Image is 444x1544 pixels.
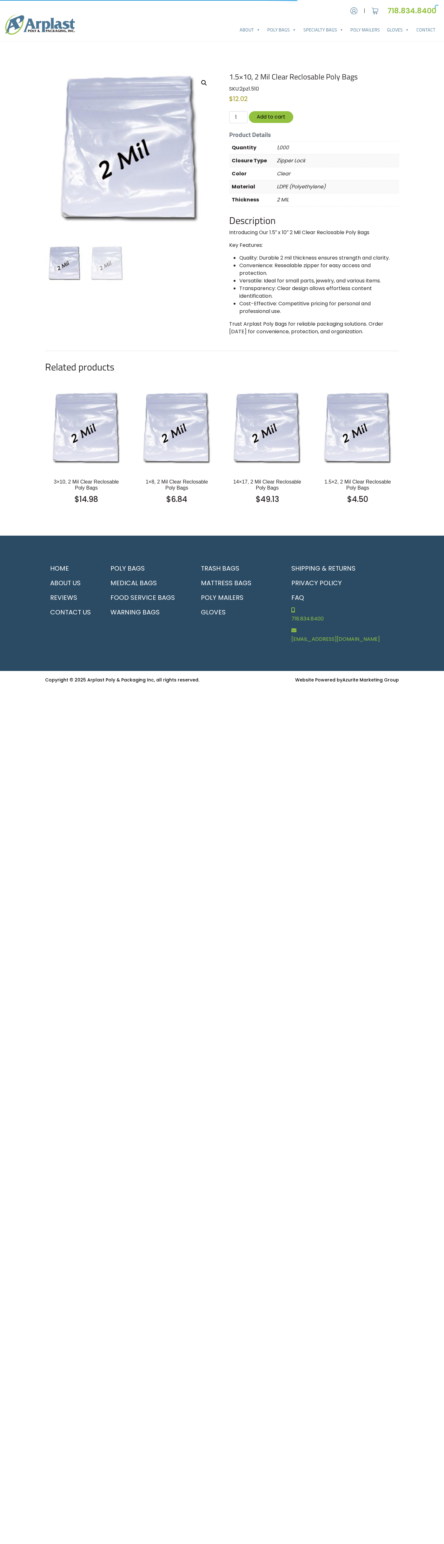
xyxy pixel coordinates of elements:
[240,85,259,92] span: 2pz1.510
[236,24,264,36] a: About
[321,479,394,505] a: 1.5×2, 2 Mil Clear Reclosable Poly Bags $4.50
[277,180,399,193] p: LDPE (Polyethylene)
[45,391,128,474] img: 3x10, 2 Mil Clear Reclosable Poly Bags
[383,24,413,36] a: Gloves
[239,285,399,300] li: Transparency: Clear design allows effortless content identification.
[300,24,347,36] a: Specialty Bags
[277,141,399,154] p: 1,000
[264,24,300,36] a: Poly Bags
[45,361,399,373] h2: Related products
[239,254,399,262] li: Quality: Durable 2 mil thickness ensures strength and clarity.
[50,479,123,505] a: 3×10, 2 Mil Clear Reclosable Poly Bags $14.98
[229,320,399,335] p: Trust Arplast Poly Bags for reliable packaging solutions. Order [DATE] for convenience, protectio...
[229,94,233,103] span: $
[45,590,98,605] a: Reviews
[295,677,399,683] small: Website Powered by
[256,494,261,505] span: $
[75,494,98,505] bdi: 14.98
[105,561,188,576] a: Poly Bags
[136,391,218,474] img: 1x8, 2 Mil Clear Reclosable Poly Bags
[277,167,399,180] p: Clear
[5,15,75,35] img: logo
[286,576,399,590] a: Privacy Policy
[231,479,304,505] a: 14×17, 2 Mil Clear Reclosable Poly Bags $49.13
[141,479,213,491] h2: 1×8, 2 Mil Clear Reclosable Poly Bags
[413,24,439,36] a: Contact
[321,479,394,491] h2: 1.5×2, 2 Mil Clear Reclosable Poly Bags
[229,229,399,236] p: Introducing Our 1.5″ x 10″ 2 Mil Clear Reclosable Poly Bags
[229,111,248,123] input: Qty
[229,180,277,193] th: Material
[105,576,188,590] a: Medical Bags
[286,625,399,646] a: [EMAIL_ADDRESS][DOMAIN_NAME]
[347,24,383,36] a: Poly Mailers
[196,561,279,576] a: Trash Bags
[229,85,259,92] span: SKU:
[45,72,215,242] img: 1.5x10, 2 Mil Clear Reclosable Poly Bags
[229,94,248,103] bdi: 12.02
[105,590,188,605] a: Food Service Bags
[198,77,210,89] a: View full-screen image gallery
[249,111,293,123] button: Add to cart
[231,479,304,491] h2: 14×17, 2 Mil Clear Reclosable Poly Bags
[45,677,199,683] small: Copyright © 2025 Arplast Poly & Packaging Inc, all rights reserved.
[45,561,98,576] a: Home
[229,131,399,139] h5: Product Details
[50,479,123,491] h2: 3×10, 2 Mil Clear Reclosable Poly Bags
[87,242,130,285] img: 1.5x10, 2 Mil Clear Reclosable Poly Bags - Image 2
[166,494,187,505] bdi: 6.84
[196,590,279,605] a: Poly Mailers
[105,605,188,620] a: Warning Bags
[196,576,279,590] a: Mattress Bags
[229,167,277,180] th: Color
[277,193,399,206] p: 2 MIL
[256,494,279,505] bdi: 49.13
[239,262,399,277] li: Convenience: Resealable zipper for easy access and protection.
[286,561,399,576] a: Shipping & Returns
[141,479,213,505] a: 1×8, 2 Mil Clear Reclosable Poly Bags $6.84
[286,605,399,625] a: 718.834.8400
[45,242,88,285] img: 1.5x10, 2 Mil Clear Reclosable Poly Bags
[277,154,399,167] p: Zipper Lock
[229,193,277,206] th: Thickness
[388,5,439,16] a: 718.834.8400
[286,590,399,605] a: FAQ
[45,605,98,620] a: Contact Us
[45,576,98,590] a: About Us
[342,677,399,683] a: Azurite Marketing Group
[347,494,368,505] bdi: 4.50
[316,391,399,474] img: 1.5x2, 2 Mil Clear Reclosable Poly Bags
[239,277,399,285] li: Versatile: Ideal for small parts, jewelry, and various items.
[75,494,79,505] span: $
[226,391,309,474] img: 14x17, 2 Mil Clear Reclosable Poly Bags
[239,300,399,315] li: Cost-Effective: Competitive pricing for personal and professional use.
[229,241,399,249] p: Key Features:
[229,141,399,207] table: Product Details
[196,605,279,620] a: Gloves
[229,141,277,154] th: Quantity
[229,215,399,227] h2: Description
[364,7,365,15] span: |
[166,494,171,505] span: $
[347,494,352,505] span: $
[229,154,277,167] th: Closure Type
[229,72,399,81] h1: 1.5×10, 2 Mil Clear Reclosable Poly Bags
